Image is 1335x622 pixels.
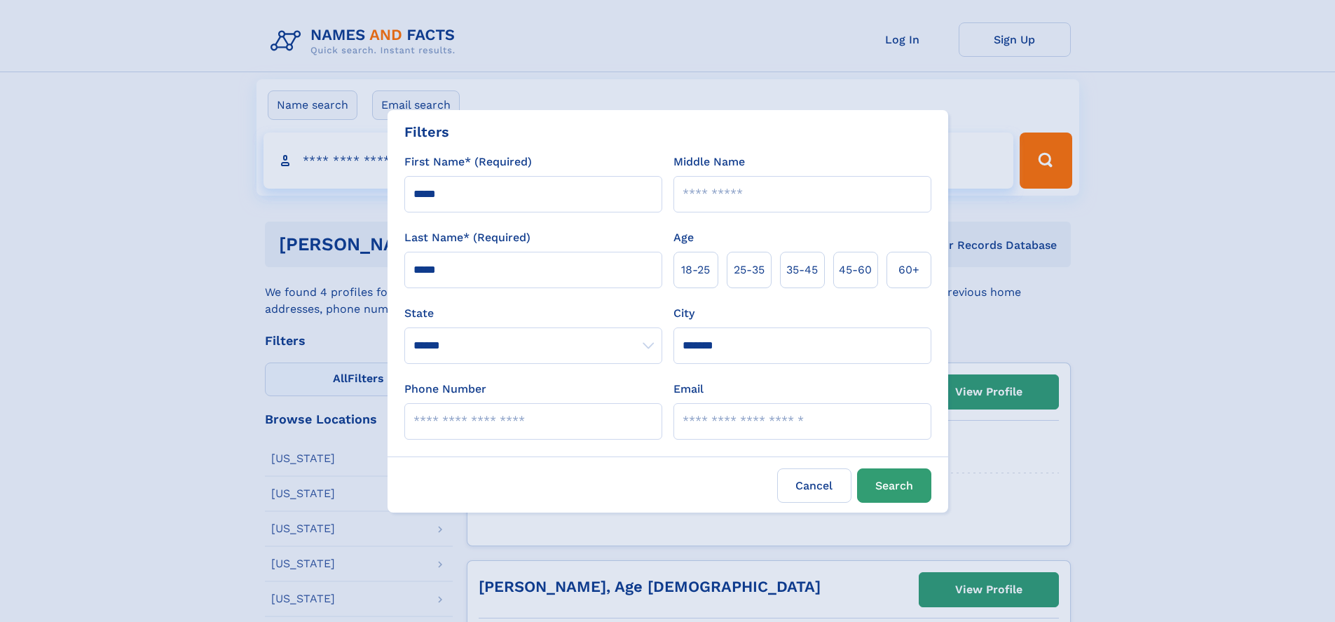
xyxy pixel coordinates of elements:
[404,381,486,398] label: Phone Number
[734,262,765,278] span: 25‑35
[404,229,530,246] label: Last Name* (Required)
[404,154,532,170] label: First Name* (Required)
[898,262,919,278] span: 60+
[673,229,694,246] label: Age
[786,262,818,278] span: 35‑45
[673,154,745,170] label: Middle Name
[681,262,710,278] span: 18‑25
[857,468,931,503] button: Search
[777,468,851,503] label: Cancel
[673,305,694,322] label: City
[839,262,872,278] span: 45‑60
[404,121,449,142] div: Filters
[404,305,662,322] label: State
[673,381,704,398] label: Email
